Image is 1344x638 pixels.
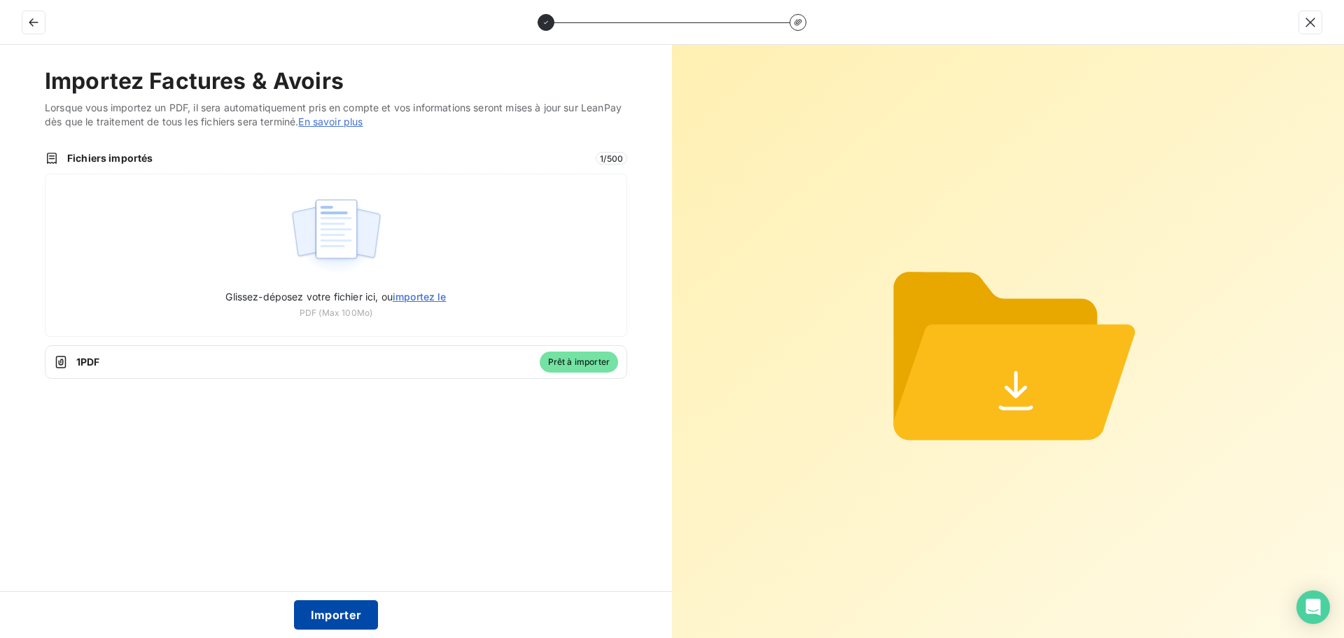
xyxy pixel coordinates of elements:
[225,291,446,303] span: Glissez-déposez votre fichier ici, ou
[45,67,627,95] h2: Importez Factures & Avoirs
[298,116,363,127] a: En savoir plus
[67,151,587,165] span: Fichiers importés
[393,291,447,303] span: importez le
[596,152,627,165] span: 1 / 500
[300,307,372,319] span: PDF (Max 100Mo)
[540,352,618,373] span: Prêt à importer
[294,600,379,630] button: Importer
[45,101,627,129] span: Lorsque vous importez un PDF, il sera automatiquement pris en compte et vos informations seront m...
[290,191,383,281] img: illustration
[1296,590,1330,624] div: Open Intercom Messenger
[76,355,531,369] span: 1 PDF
